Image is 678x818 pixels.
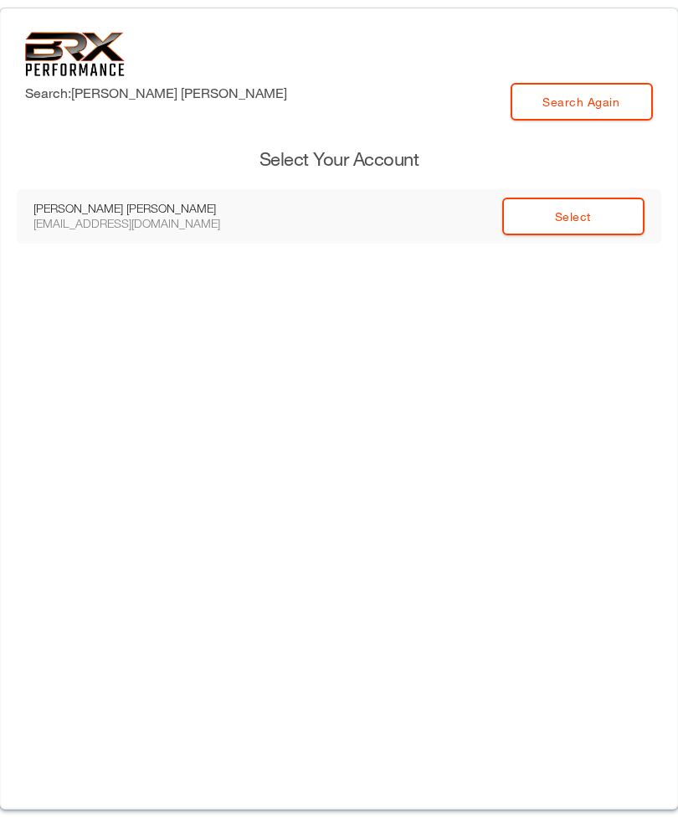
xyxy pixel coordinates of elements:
h3: Select Your Account [17,147,661,172]
label: Search: [PERSON_NAME] [PERSON_NAME] [25,83,287,103]
div: [EMAIL_ADDRESS][DOMAIN_NAME] [33,216,259,231]
div: [PERSON_NAME] [PERSON_NAME] [33,201,259,216]
img: 6f7da32581c89ca25d665dc3aae533e4f14fe3ef_original.svg [25,32,125,76]
a: Select [502,198,645,235]
a: Search Again [511,83,653,121]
